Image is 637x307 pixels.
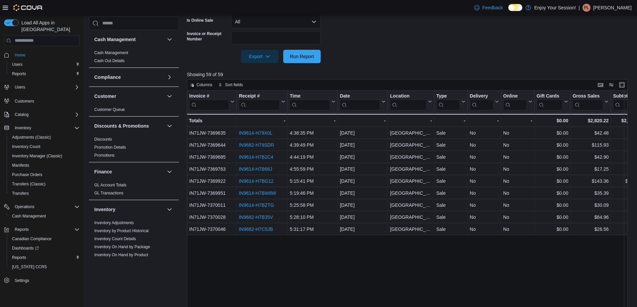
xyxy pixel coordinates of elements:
[7,69,82,79] button: Reports
[12,276,80,285] span: Settings
[89,135,179,162] div: Discounts & Promotions
[390,93,426,100] div: Location
[9,152,80,160] span: Inventory Manager (Classic)
[436,93,465,110] button: Type
[9,133,80,141] span: Adjustments (Classic)
[239,93,285,110] button: Receipt #
[9,254,29,262] a: Reports
[197,82,212,88] span: Columns
[239,93,280,100] div: Receipt #
[9,235,54,243] a: Canadian Compliance
[12,51,28,59] a: Home
[290,141,335,149] div: 4:39:49 PM
[1,123,82,133] button: Inventory
[9,161,32,169] a: Manifests
[15,112,28,117] span: Catalog
[89,106,179,116] div: Customer
[239,226,273,232] a: IN9682-H7C5JB
[572,117,609,125] div: $2,820.22
[503,189,532,197] div: No
[94,58,125,63] span: Cash Out Details
[12,191,29,196] span: Transfers
[436,129,465,137] div: Sale
[12,153,62,159] span: Inventory Manager (Classic)
[503,93,527,110] div: Online
[9,70,80,78] span: Reports
[436,141,465,149] div: Sale
[340,225,386,233] div: [DATE]
[537,213,568,221] div: $0.00
[9,152,65,160] a: Inventory Manager (Classic)
[436,201,465,209] div: Sale
[436,225,465,233] div: Sale
[7,142,82,151] button: Inventory Count
[12,111,80,119] span: Catalog
[470,189,499,197] div: No
[94,245,150,249] a: Inventory On Hand by Package
[503,153,532,161] div: No
[231,15,321,28] button: All
[537,189,568,197] div: $0.00
[94,36,136,43] h3: Cash Management
[15,52,25,58] span: Home
[537,201,568,209] div: $0.00
[470,213,499,221] div: No
[166,35,174,43] button: Cash Management
[12,124,34,132] button: Inventory
[390,141,432,149] div: [GEOGRAPHIC_DATA]
[166,205,174,213] button: Inventory
[9,189,80,197] span: Transfers
[94,58,125,63] a: Cash Out Details
[1,110,82,119] button: Catalog
[470,93,494,100] div: Delivery
[7,60,82,69] button: Users
[189,93,229,110] div: Invoice #
[12,213,46,219] span: Cash Management
[470,165,499,173] div: No
[239,117,285,125] div: -
[7,244,82,253] a: Dashboards
[290,153,335,161] div: 4:44:19 PM
[166,92,174,100] button: Customer
[7,161,82,170] button: Manifests
[9,161,80,169] span: Manifests
[94,123,164,129] button: Discounts & Promotions
[470,129,499,137] div: No
[582,4,591,12] div: Paul Lae
[607,81,615,89] button: Display options
[189,153,234,161] div: IN71JW-7369685
[9,263,80,271] span: Washington CCRS
[290,117,335,125] div: -
[9,70,29,78] a: Reports
[15,85,25,90] span: Users
[537,153,568,161] div: $0.00
[12,172,42,177] span: Purchase Orders
[482,4,503,11] span: Feedback
[94,145,126,150] a: Promotion Details
[94,137,112,142] a: Discounts
[436,177,465,185] div: Sale
[390,189,432,197] div: [GEOGRAPHIC_DATA]
[340,153,386,161] div: [DATE]
[94,74,121,81] h3: Compliance
[503,129,532,137] div: No
[189,93,234,110] button: Invoice #
[534,4,576,12] p: Enjoy Your Session!
[89,49,179,67] div: Cash Management
[94,36,164,43] button: Cash Management
[470,201,499,209] div: No
[340,213,386,221] div: [DATE]
[503,225,532,233] div: No
[503,141,532,149] div: No
[94,190,123,196] span: GL Transactions
[12,246,39,251] span: Dashboards
[436,117,465,125] div: -
[572,93,609,110] button: Gross Sales
[9,60,80,68] span: Users
[12,225,80,234] span: Reports
[470,177,499,185] div: No
[470,93,499,110] button: Delivery
[94,50,128,55] span: Cash Management
[290,93,335,110] button: Time
[12,144,40,149] span: Inventory Count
